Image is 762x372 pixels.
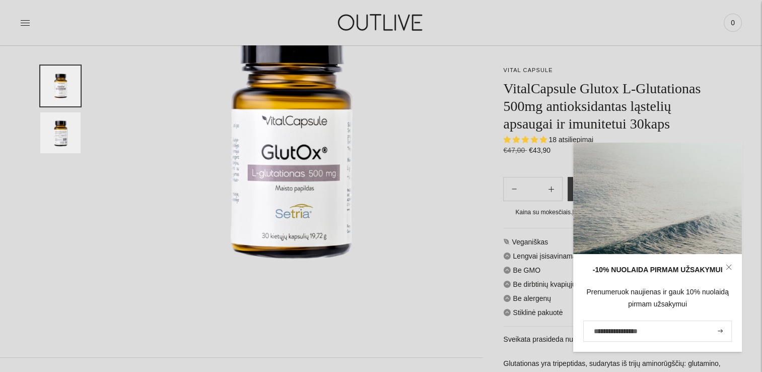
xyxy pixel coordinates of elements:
[548,136,593,144] span: 18 atsiliepimai
[568,177,723,201] button: Į krepšelį
[583,286,732,311] div: Prenumeruok naujienas ir gauk 10% nuolaidą pirmam užsakymui
[503,207,722,218] div: Kaina su mokesčiais. apskaičiuojama apmokėjimo metu.
[583,264,732,276] div: -10% NUOLAIDA PIRMAM UŽSAKYMUI
[503,80,722,133] h1: VitalCapsule Glutox L-Glutationas 500mg antioksidantas ląstelių apsaugai ir imunitetui 30kaps
[726,16,740,30] span: 0
[40,112,81,153] button: Translation missing: en.general.accessibility.image_thumbail
[503,146,527,154] s: €47,00
[529,146,550,154] span: €43,90
[503,136,548,144] span: 5.00 stars
[540,177,562,201] button: Subtract product quantity
[572,209,617,216] a: Pristatymo kaina
[525,182,540,197] input: Product quantity
[40,66,81,106] button: Translation missing: en.general.accessibility.image_thumbail
[724,12,742,34] a: 0
[318,5,444,40] img: OUTLIVE
[504,177,525,201] button: Add product quantity
[503,67,552,73] a: VITAL CAPSULE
